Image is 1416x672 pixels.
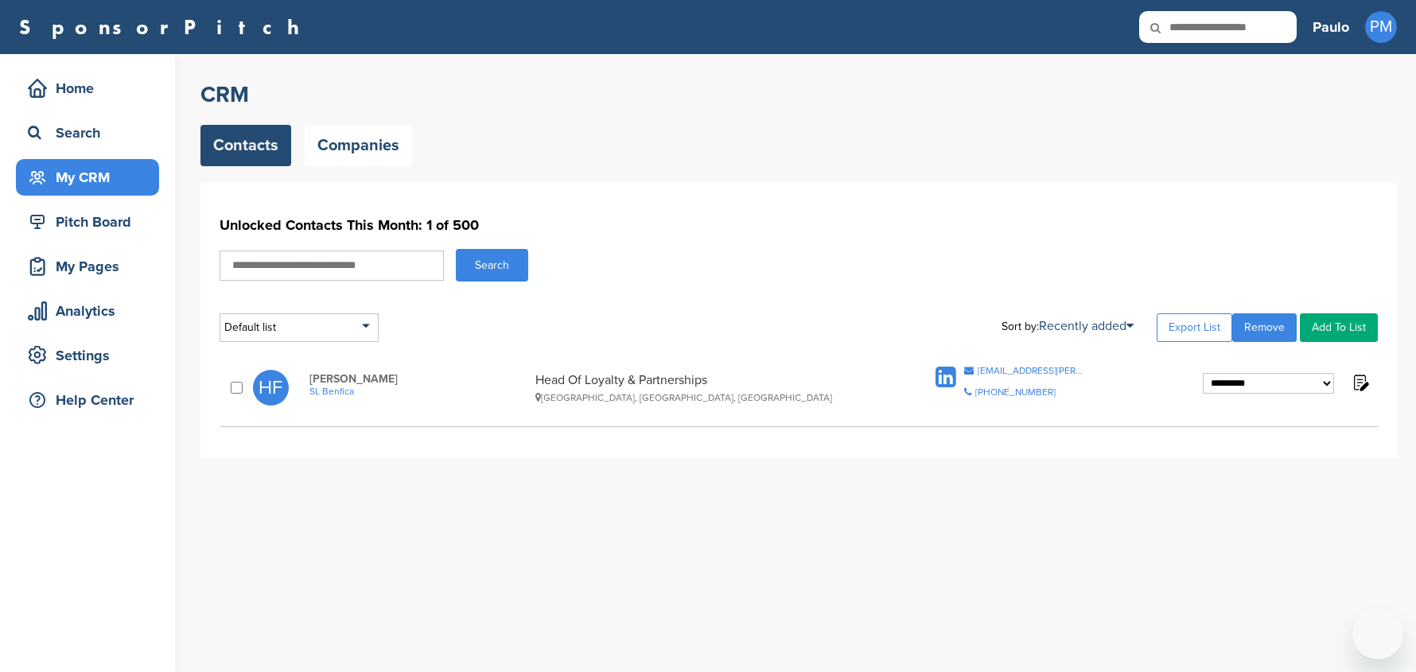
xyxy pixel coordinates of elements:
a: SL Benfica [309,386,527,397]
a: Paulo [1313,10,1349,45]
div: Default list [220,313,379,342]
a: Remove [1232,313,1297,342]
div: [GEOGRAPHIC_DATA], [GEOGRAPHIC_DATA], [GEOGRAPHIC_DATA] [535,392,878,403]
div: My CRM [24,163,159,192]
a: My CRM [16,159,159,196]
div: My Pages [24,252,159,281]
a: My Pages [16,248,159,285]
div: [PHONE_NUMBER] [975,387,1056,397]
h3: Paulo [1313,16,1349,38]
div: Analytics [24,297,159,325]
div: Settings [24,341,159,370]
button: Search [456,249,528,282]
a: Help Center [16,382,159,418]
div: Pitch Board [24,208,159,236]
a: Analytics [16,293,159,329]
a: Add To List [1300,313,1378,342]
div: Head Of Loyalty & Partnerships [535,372,878,403]
a: Contacts [200,125,291,166]
img: Notes [1350,372,1370,392]
div: Home [24,74,159,103]
a: Search [16,115,159,151]
iframe: Botão para abrir a janela de mensagens [1352,608,1403,659]
div: Help Center [24,386,159,414]
div: Search [24,118,159,147]
span: HF [253,370,289,406]
span: PM [1365,11,1397,43]
a: Recently added [1039,318,1134,334]
a: Companies [305,125,412,166]
h1: Unlocked Contacts This Month: 1 of 500 [220,211,1378,239]
a: Home [16,70,159,107]
div: Sort by: [1002,320,1134,332]
a: Settings [16,337,159,374]
h2: CRM [200,80,1397,109]
a: SponsorPitch [19,17,309,37]
span: [PERSON_NAME] [309,372,527,386]
div: [EMAIL_ADDRESS][PERSON_NAME][DOMAIN_NAME] [978,366,1083,375]
a: Export List [1157,313,1232,342]
a: Pitch Board [16,204,159,240]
